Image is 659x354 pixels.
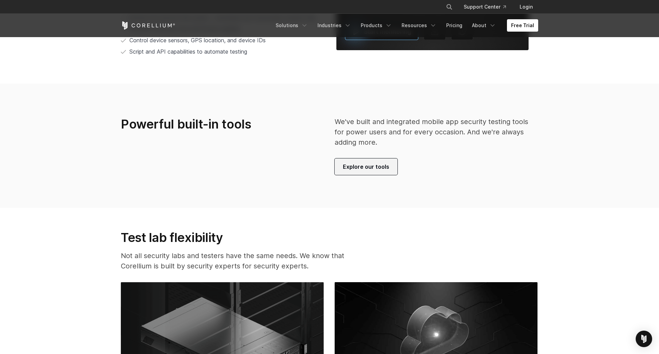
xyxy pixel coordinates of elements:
[129,37,266,44] span: Control device sensors, GPS location, and device IDs
[335,118,528,146] span: We've built and integrated mobile app security testing tools for power users and for every occasi...
[121,251,355,271] p: Not all security labs and testers have the same needs. We know that Corellium is built by securit...
[121,230,355,245] h3: Test lab flexibility
[507,19,538,32] a: Free Trial
[458,1,511,13] a: Support Center
[313,19,355,32] a: Industries
[343,163,389,171] span: Explore our tools
[443,1,455,13] button: Search
[442,19,466,32] a: Pricing
[636,331,652,347] div: Open Intercom Messenger
[271,19,538,32] div: Navigation Menu
[468,19,500,32] a: About
[271,19,312,32] a: Solutions
[397,19,441,32] a: Resources
[335,158,397,175] a: Explore our tools
[121,21,175,30] a: Corellium Home
[357,19,396,32] a: Products
[438,1,538,13] div: Navigation Menu
[129,48,247,55] span: Script and API capabilities to automate testing
[514,1,538,13] a: Login
[121,117,297,132] h3: Powerful built-in tools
